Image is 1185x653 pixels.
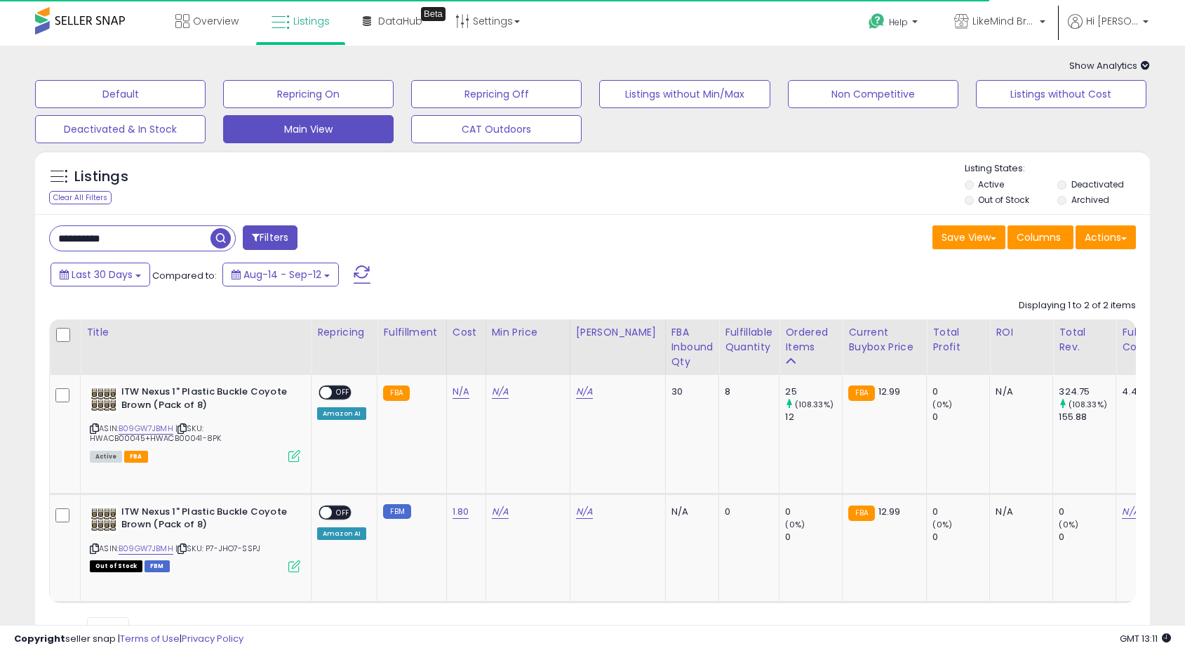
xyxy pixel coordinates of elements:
div: Ordered Items [785,325,836,355]
label: Active [978,178,1004,190]
small: (108.33%) [1069,399,1107,410]
button: Last 30 Days [51,263,150,286]
img: 51EtOsZscqL._SL40_.jpg [90,506,118,534]
span: All listings currently available for purchase on Amazon [90,451,122,463]
label: Deactivated [1071,178,1124,190]
div: Tooltip anchor [421,7,446,21]
div: Amazon AI [317,407,366,420]
span: 2025-10-13 13:11 GMT [1120,632,1171,645]
strong: Copyright [14,632,65,645]
span: Last 30 Days [72,268,133,282]
div: ROI [996,325,1047,340]
button: Main View [223,115,394,143]
div: ASIN: [90,385,300,461]
span: DataHub [378,14,422,28]
div: [PERSON_NAME] [576,325,660,340]
button: CAT Outdoors [411,115,582,143]
button: Filters [243,225,297,250]
div: 25 [785,385,842,398]
span: 12.99 [878,385,901,398]
div: 0 [785,506,842,518]
span: Listings [293,14,330,28]
div: 30 [671,385,709,398]
a: B09GW7JBMH [119,423,173,435]
div: 0 [932,385,989,398]
div: Fulfillment Cost [1122,325,1176,355]
button: Deactivated & In Stock [35,115,206,143]
div: Displaying 1 to 2 of 2 items [1019,299,1136,312]
span: Aug-14 - Sep-12 [243,268,321,282]
small: (0%) [932,519,952,530]
a: N/A [492,505,509,519]
small: FBA [848,385,874,401]
div: 0 [1059,506,1116,518]
a: N/A [453,385,469,399]
a: N/A [1122,505,1139,519]
span: OFF [332,387,354,399]
small: (108.33%) [795,399,833,410]
div: Amazon AI [317,527,366,540]
span: FBA [124,451,148,463]
div: Min Price [492,325,564,340]
div: Current Buybox Price [848,325,920,355]
div: Fulfillment [383,325,440,340]
a: N/A [576,385,593,399]
div: 4.45 [1122,385,1171,398]
button: Non Competitive [788,80,958,108]
small: FBA [383,385,409,401]
small: FBA [848,506,874,521]
a: N/A [492,385,509,399]
div: Fulfillable Quantity [725,325,773,355]
div: 155.88 [1059,411,1116,423]
button: Repricing On [223,80,394,108]
div: Total Profit [932,325,984,355]
div: seller snap | | [14,633,243,646]
div: 12 [785,411,842,423]
a: B09GW7JBMH [119,543,173,555]
a: Terms of Use [120,632,180,645]
span: Show: entries [60,622,161,635]
div: 0 [932,531,989,543]
div: Title [86,325,305,340]
b: ITW Nexus 1" Plastic Buckle Coyote Brown (Pack of 8) [121,506,292,535]
span: Compared to: [152,269,217,282]
div: ASIN: [90,506,300,571]
div: FBA inbound Qty [671,325,714,369]
label: Out of Stock [978,194,1029,206]
div: N/A [671,506,709,518]
div: Clear All Filters [49,191,112,204]
button: Actions [1076,225,1136,249]
span: Help [889,16,908,28]
div: N/A [996,506,1042,518]
b: ITW Nexus 1" Plastic Buckle Coyote Brown (Pack of 8) [121,385,292,415]
button: Repricing Off [411,80,582,108]
div: 8 [725,385,768,398]
a: Hi [PERSON_NAME] [1068,14,1149,46]
span: Hi [PERSON_NAME] [1086,14,1139,28]
h5: Listings [74,167,128,187]
img: 51EtOsZscqL._SL40_.jpg [90,385,118,414]
span: OFF [332,507,354,519]
a: Help [857,2,932,46]
span: LikeMind Brands [972,14,1036,28]
p: Listing States: [965,162,1150,176]
button: Save View [932,225,1005,249]
button: Default [35,80,206,108]
button: Listings without Min/Max [599,80,770,108]
div: Total Rev. [1059,325,1110,355]
a: 1.80 [453,505,469,519]
div: N/A [996,385,1042,398]
button: Listings without Cost [976,80,1146,108]
a: Privacy Policy [182,632,243,645]
div: 0 [785,531,842,543]
span: 12.99 [878,505,901,518]
span: Overview [193,14,239,28]
small: (0%) [1059,519,1078,530]
small: FBM [383,504,410,519]
i: Get Help [868,13,885,30]
small: (0%) [932,399,952,410]
span: Columns [1017,230,1061,244]
div: 0 [725,506,768,518]
small: (0%) [785,519,805,530]
span: Show Analytics [1069,59,1150,72]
